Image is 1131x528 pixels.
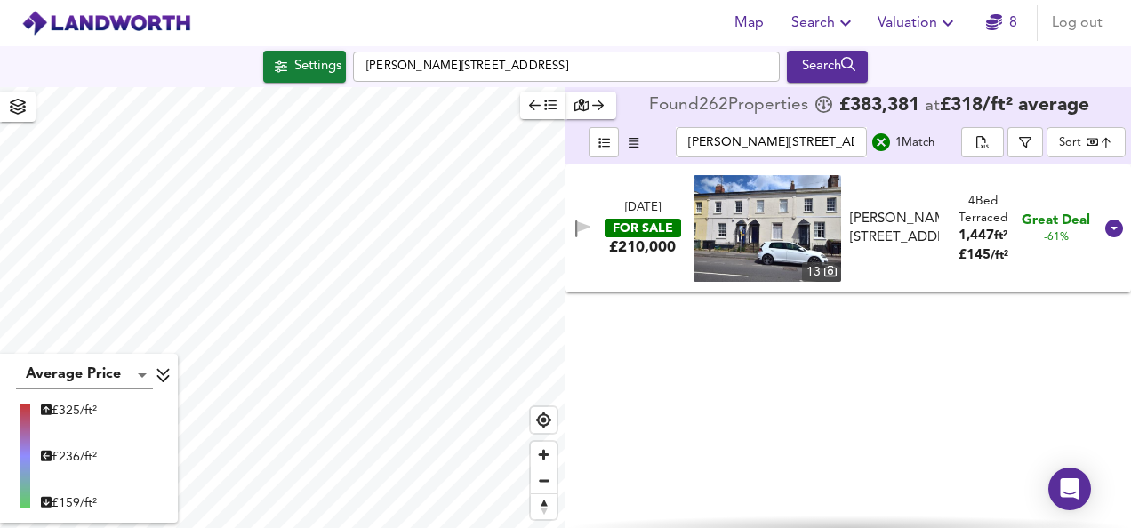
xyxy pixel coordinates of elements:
[867,128,895,156] button: search
[625,200,661,217] div: [DATE]
[925,98,940,115] span: at
[263,51,346,83] div: Click to configure Search Settings
[946,193,1019,228] div: 4 Bed Terraced
[41,448,97,466] div: £ 236/ft²
[940,96,1089,115] span: £ 318 / ft² average
[531,468,557,493] button: Zoom out
[263,51,346,83] button: Settings
[531,494,557,519] span: Reset bearing to north
[1045,5,1110,41] button: Log out
[353,52,780,82] input: Enter a location...
[727,11,770,36] span: Map
[1103,218,1125,239] svg: Show Details
[294,55,341,78] div: Settings
[973,5,1030,41] button: 8
[791,11,856,36] span: Search
[959,229,994,243] span: 1,447
[609,237,676,257] div: £210,000
[839,97,919,115] span: £ 383,381
[694,175,841,282] img: property thumbnail
[694,175,841,282] a: property thumbnail 13
[961,127,1004,157] div: split button
[1052,11,1103,36] span: Log out
[531,407,557,433] button: Find my location
[802,262,841,282] div: 13
[531,442,557,468] button: Zoom in
[791,55,863,78] div: Search
[1044,230,1069,245] span: -61%
[1047,127,1126,157] div: Sort
[787,51,868,83] button: Search
[1022,212,1090,230] span: Great Deal
[994,230,1007,242] span: ft²
[959,249,1008,262] span: £ 145
[986,11,1017,36] a: 8
[1048,468,1091,510] div: Open Intercom Messenger
[784,5,863,41] button: Search
[21,10,191,36] img: logo
[870,5,966,41] button: Valuation
[850,210,940,248] div: [PERSON_NAME][STREET_ADDRESS]
[787,51,868,83] div: Run Your Search
[649,97,813,115] div: Found 262 Propert ies
[41,402,97,420] div: £ 325/ft²
[605,219,681,237] div: FOR SALE
[720,5,777,41] button: Map
[16,361,153,389] div: Average Price
[41,494,97,512] div: £ 159/ft²
[991,250,1008,261] span: / ft²
[531,493,557,519] button: Reset bearing to north
[676,127,867,157] input: Text Filter...
[878,11,959,36] span: Valuation
[895,133,934,152] div: 1 Match
[565,164,1131,292] div: [DATE]FOR SALE£210,000 property thumbnail 13 [PERSON_NAME][STREET_ADDRESS]4Bed Terraced1,447ft²£1...
[1059,134,1081,151] div: Sort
